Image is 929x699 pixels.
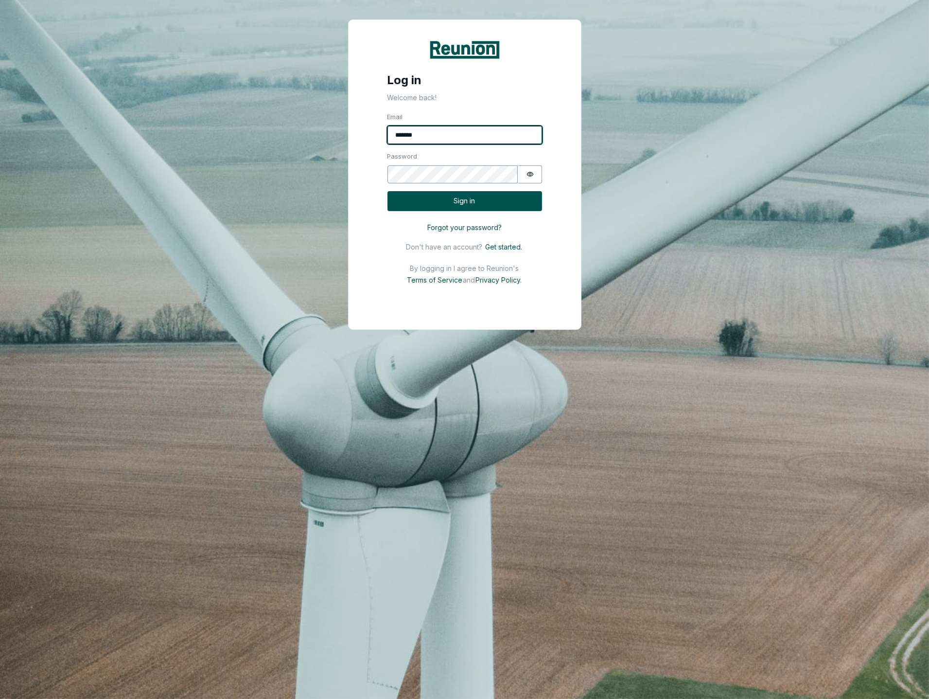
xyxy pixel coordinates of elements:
label: Email [387,112,542,122]
button: Get started. [483,241,523,252]
img: Reunion [428,39,501,60]
label: Password [387,152,542,161]
p: Don't have an account? [406,243,483,251]
button: Terms of Service [404,274,463,286]
p: and [463,276,475,284]
p: Welcome back! [349,88,581,103]
button: Privacy Policy. [475,274,525,286]
p: By logging in I agree to Reunion's [410,264,519,272]
button: Forgot your password? [387,219,542,236]
button: Show password [518,165,542,184]
button: Sign in [387,191,542,211]
h4: Log in [349,63,581,88]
